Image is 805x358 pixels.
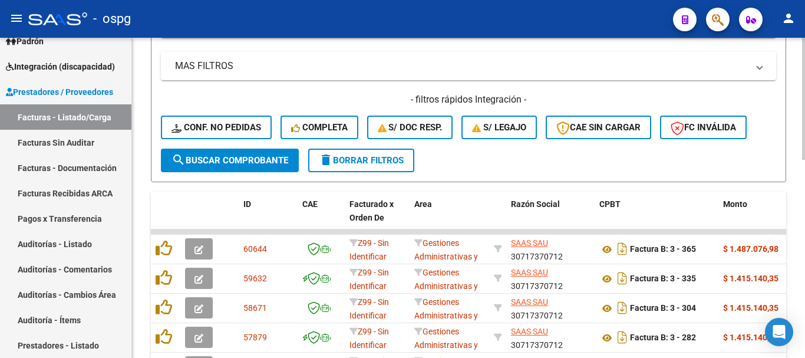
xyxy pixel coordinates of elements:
span: 58671 [243,303,267,313]
mat-panel-title: MAS FILTROS [175,60,748,73]
datatable-header-cell: Monto [718,192,789,244]
strong: $ 1.415.140,35 [723,274,778,283]
span: Padrón [6,35,44,48]
mat-icon: person [781,11,796,25]
i: Descargar documento [615,239,630,258]
span: CAE [302,199,318,209]
i: Descargar documento [615,269,630,288]
div: 30717370712 [511,237,590,261]
strong: Factura B: 3 - 304 [630,304,696,313]
div: 30717370712 [511,266,590,291]
h4: - filtros rápidos Integración - [161,93,776,106]
mat-icon: delete [319,153,333,167]
strong: $ 1.415.140,35 [723,333,778,342]
i: Descargar documento [615,298,630,317]
span: Facturado x Orden De [349,199,394,222]
div: 30717370712 [511,325,590,350]
span: - ospg [93,6,131,32]
span: 60644 [243,244,267,254]
mat-expansion-panel-header: MAS FILTROS [161,52,776,80]
button: Completa [281,116,358,139]
button: Conf. no pedidas [161,116,272,139]
span: S/ Doc Resp. [378,122,443,133]
datatable-header-cell: ID [239,192,298,244]
span: Razón Social [511,199,560,209]
span: Integración (discapacidad) [6,60,115,73]
strong: $ 1.415.140,35 [723,303,778,313]
button: Borrar Filtros [308,149,414,172]
datatable-header-cell: Area [410,192,489,244]
span: S/ legajo [472,122,526,133]
button: Buscar Comprobante [161,149,299,172]
button: S/ Doc Resp. [367,116,453,139]
span: 59632 [243,274,267,283]
strong: Factura B: 3 - 335 [630,274,696,284]
span: Z99 - Sin Identificar [349,268,389,291]
mat-icon: search [171,153,186,167]
button: FC Inválida [660,116,747,139]
span: ID [243,199,251,209]
div: 30717370712 [511,295,590,320]
strong: Factura B: 3 - 365 [630,245,696,254]
span: Buscar Comprobante [171,155,288,166]
span: Z99 - Sin Identificar [349,238,389,261]
span: Conf. no pedidas [171,122,261,133]
span: Completa [291,122,348,133]
strong: Factura B: 3 - 282 [630,333,696,343]
span: FC Inválida [671,122,736,133]
span: Prestadores / Proveedores [6,86,113,98]
span: Z99 - Sin Identificar [349,327,389,350]
div: Open Intercom Messenger [765,318,793,346]
span: SAAS SAU [511,297,548,307]
span: Monto [723,199,747,209]
i: Descargar documento [615,328,630,347]
span: SAAS SAU [511,238,548,248]
span: SAAS SAU [511,268,548,277]
mat-icon: menu [9,11,24,25]
span: Gestiones Administrativas y Otros [414,238,478,275]
span: CPBT [599,199,621,209]
span: CAE SIN CARGAR [556,122,641,133]
span: Gestiones Administrativas y Otros [414,268,478,304]
strong: $ 1.487.076,98 [723,244,778,254]
span: SAAS SAU [511,327,548,336]
span: 57879 [243,333,267,342]
datatable-header-cell: CPBT [595,192,718,244]
button: CAE SIN CARGAR [546,116,651,139]
span: Z99 - Sin Identificar [349,297,389,320]
datatable-header-cell: Razón Social [506,192,595,244]
span: Borrar Filtros [319,155,404,166]
span: Area [414,199,432,209]
button: S/ legajo [461,116,537,139]
datatable-header-cell: CAE [298,192,345,244]
datatable-header-cell: Facturado x Orden De [345,192,410,244]
span: Gestiones Administrativas y Otros [414,297,478,334]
